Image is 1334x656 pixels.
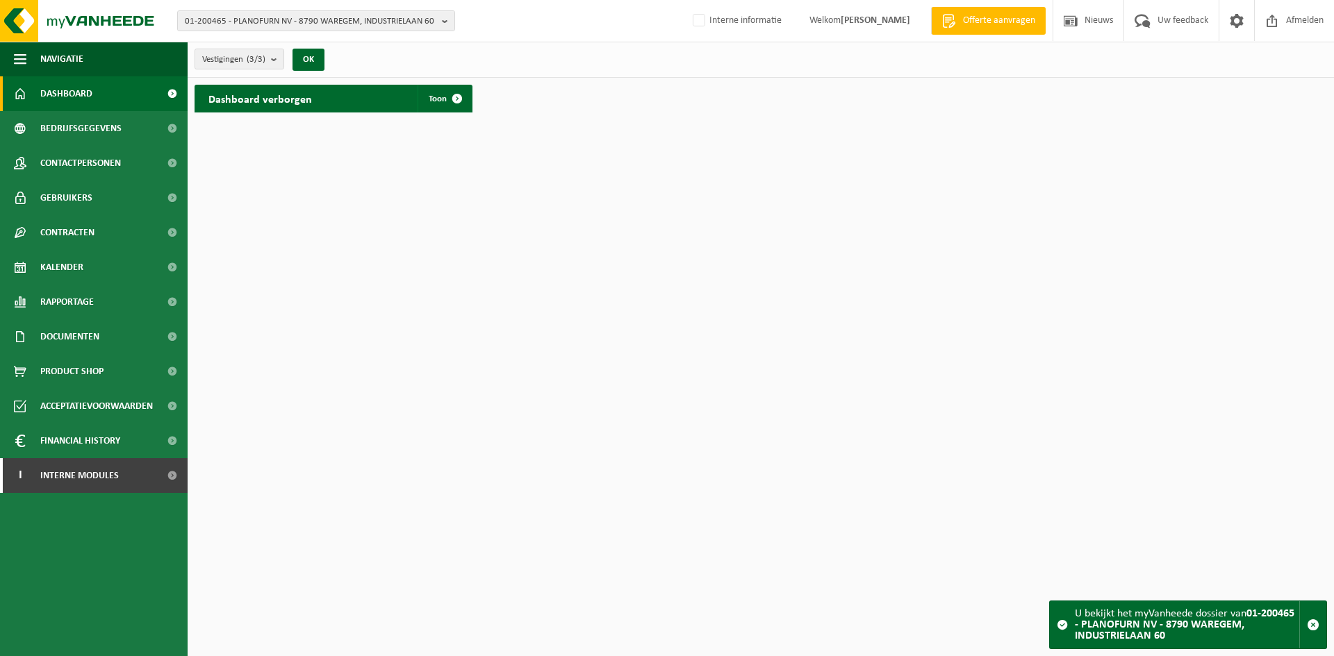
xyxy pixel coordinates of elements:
[40,250,83,285] span: Kalender
[293,49,324,71] button: OK
[429,94,447,103] span: Toon
[40,458,119,493] span: Interne modules
[931,7,1046,35] a: Offerte aanvragen
[195,85,326,112] h2: Dashboard verborgen
[40,215,94,250] span: Contracten
[40,319,99,354] span: Documenten
[40,180,92,215] span: Gebruikers
[690,10,782,31] label: Interne informatie
[960,14,1039,28] span: Offerte aanvragen
[1075,601,1299,648] div: U bekijkt het myVanheede dossier van
[841,15,910,26] strong: [PERSON_NAME]
[418,85,471,112] a: Toon
[1075,608,1294,641] strong: 01-200465 - PLANOFURN NV - 8790 WAREGEM, INDUSTRIELAAN 60
[177,10,455,31] button: 01-200465 - PLANOFURN NV - 8790 WAREGEM, INDUSTRIELAAN 60
[40,285,94,319] span: Rapportage
[40,146,121,180] span: Contactpersonen
[40,76,92,111] span: Dashboard
[195,49,284,69] button: Vestigingen(3/3)
[185,11,436,32] span: 01-200465 - PLANOFURN NV - 8790 WAREGEM, INDUSTRIELAAN 60
[40,111,122,146] span: Bedrijfsgegevens
[14,458,26,493] span: I
[40,423,120,458] span: Financial History
[247,55,265,64] count: (3/3)
[40,354,104,389] span: Product Shop
[40,389,153,423] span: Acceptatievoorwaarden
[202,49,265,70] span: Vestigingen
[40,42,83,76] span: Navigatie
